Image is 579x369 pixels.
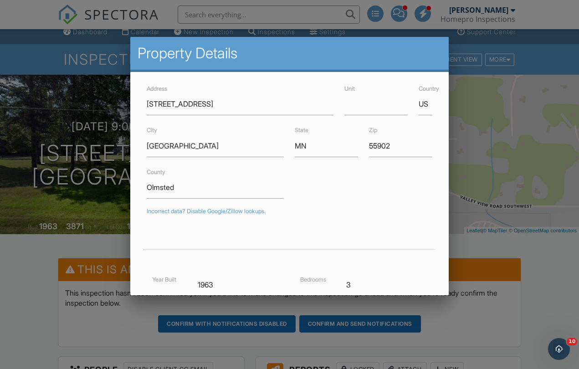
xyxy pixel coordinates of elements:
[138,44,441,62] h2: Property Details
[419,85,439,92] label: Country
[295,127,308,133] label: State
[344,85,355,92] label: Unit
[567,338,577,345] span: 10
[152,276,176,283] label: Year Built
[147,208,432,215] div: Incorrect data? Disable Google/Zillow lookups.
[369,127,377,133] label: Zip
[300,276,326,283] label: Bedrooms
[147,85,167,92] label: Address
[147,127,157,133] label: City
[548,338,570,360] iframe: Intercom live chat
[147,169,165,175] label: County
